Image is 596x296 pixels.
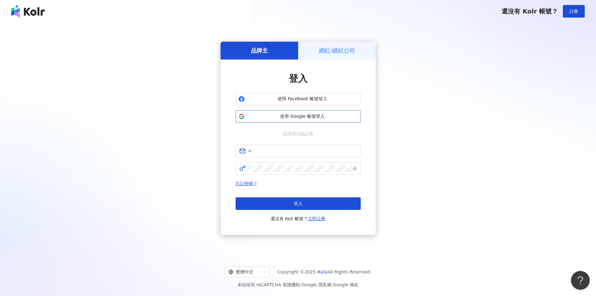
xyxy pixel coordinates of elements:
[251,47,268,55] h5: 品牌主
[319,47,355,55] h5: 網紅/經紀公司
[247,96,358,102] span: 使用 Facebook 帳號登入
[300,282,302,287] span: |
[563,5,585,18] button: 註冊
[289,73,308,84] span: 登入
[332,282,333,287] span: |
[11,5,45,18] img: logo
[333,282,359,287] a: Google 條款
[236,110,361,123] button: 使用 Google 帳號登入
[502,8,558,15] span: 還沒有 Kolr 帳號？
[271,215,326,222] span: 還沒有 Kolr 帳號？
[294,201,303,206] span: 登入
[308,216,325,221] a: 立即註冊
[236,197,361,210] button: 登入
[236,181,257,186] a: 忘記密碼？
[302,282,332,287] a: Google 隱私權
[277,268,371,276] span: Copyright © 2025 All Rights Reserved.
[236,93,361,105] button: 使用 Facebook 帳號登入
[278,130,318,137] span: 或使用信箱註冊
[237,281,359,288] span: 本站採用 reCAPTCHA 保護機制
[317,269,328,274] a: iKala
[571,271,590,290] iframe: Help Scout Beacon - Open
[247,113,358,120] span: 使用 Google 帳號登入
[569,9,578,14] span: 註冊
[228,267,260,277] div: 繁體中文
[353,166,357,171] span: eye-invisible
